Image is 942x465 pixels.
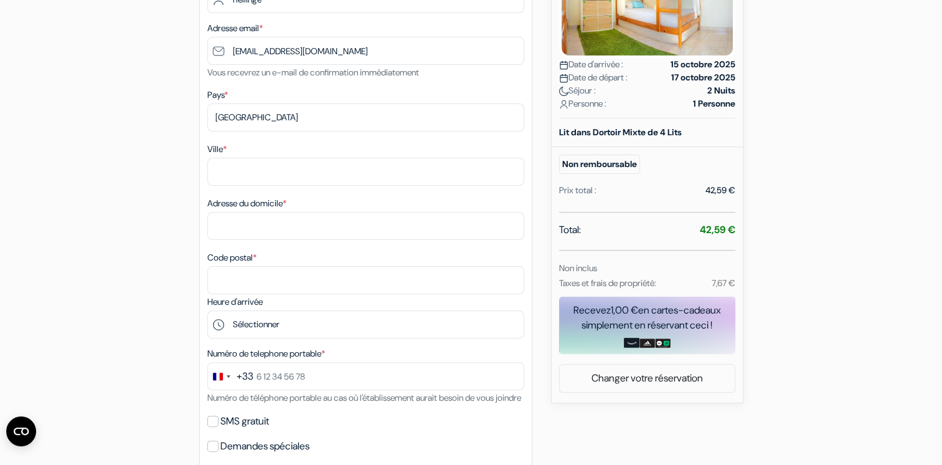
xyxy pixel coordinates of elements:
span: 1,00 € [611,304,638,317]
label: Numéro de telephone portable [207,347,325,360]
img: calendar.svg [559,74,568,83]
small: Non remboursable [559,155,640,174]
div: Prix total : [559,184,596,197]
img: calendar.svg [559,60,568,70]
label: Heure d'arrivée [207,295,263,309]
strong: 17 octobre 2025 [671,71,735,84]
span: Personne : [559,97,606,110]
strong: 1 Personne [693,97,735,110]
div: Recevez en cartes-cadeaux simplement en réservant ceci ! [559,303,735,333]
b: Lit dans Dortoir Mixte de 4 Lits [559,127,682,138]
button: Change country, selected France (+33) [208,363,253,390]
button: Ouvrir le widget CMP [6,416,36,446]
label: Code postal [207,251,257,264]
img: moon.svg [559,87,568,96]
label: SMS gratuit [220,413,269,430]
label: Demandes spéciales [220,438,309,455]
img: uber-uber-eats-card.png [655,338,671,348]
input: Entrer adresse e-mail [207,37,524,65]
label: Pays [207,89,228,102]
small: Vous recevrez un e-mail de confirmation immédiatement [207,67,419,78]
strong: 2 Nuits [707,84,735,97]
span: Date d'arrivée : [559,58,623,71]
div: +33 [237,369,253,384]
strong: 15 octobre 2025 [671,58,735,71]
small: Taxes et frais de propriété: [559,277,656,289]
span: Séjour : [559,84,596,97]
div: 42,59 € [705,184,735,197]
img: adidas-card.png [639,338,655,348]
strong: 42,59 € [700,223,735,236]
small: 7,67 € [711,277,735,289]
small: Non inclus [559,262,597,274]
a: Changer votre réservation [560,367,735,390]
input: 6 12 34 56 78 [207,362,524,390]
img: amazon-card-no-text.png [624,338,639,348]
label: Ville [207,143,227,156]
small: Numéro de téléphone portable au cas où l'établissement aurait besoin de vous joindre [207,392,521,403]
span: Date de départ : [559,71,628,84]
label: Adresse email [207,22,263,35]
label: Adresse du domicile [207,197,286,210]
img: user_icon.svg [559,100,568,109]
span: Total: [559,223,581,237]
